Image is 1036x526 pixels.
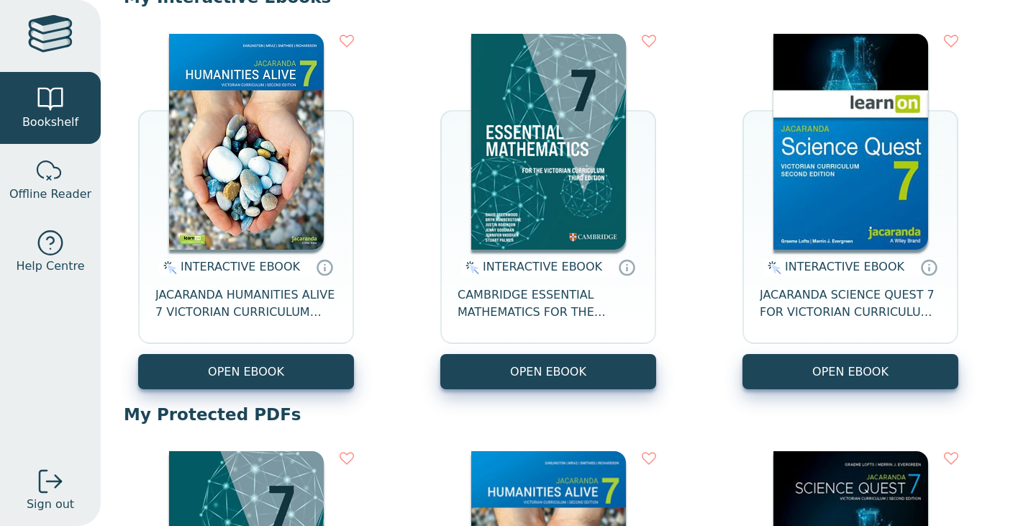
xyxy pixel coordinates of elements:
span: CAMBRIDGE ESSENTIAL MATHEMATICS FOR THE VICTORIAN CURRICULUM YEAR 7 EBOOK 3E [458,286,639,321]
span: Help Centre [16,258,84,275]
span: INTERACTIVE EBOOK [483,260,602,273]
img: interactive.svg [763,259,781,276]
span: Bookshelf [22,114,78,131]
a: Interactive eBooks are accessed online via the publisher’s portal. They contain interactive resou... [920,258,937,276]
button: OPEN EBOOK [742,354,958,389]
button: OPEN EBOOK [138,354,354,389]
span: INTERACTIVE EBOOK [785,260,904,273]
img: 329c5ec2-5188-ea11-a992-0272d098c78b.jpg [773,34,928,250]
img: interactive.svg [159,259,177,276]
span: INTERACTIVE EBOOK [181,260,300,273]
p: My Protected PDFs [124,404,1013,425]
button: OPEN EBOOK [440,354,656,389]
a: Interactive eBooks are accessed online via the publisher’s portal. They contain interactive resou... [316,258,333,276]
span: JACARANDA HUMANITIES ALIVE 7 VICTORIAN CURRICULUM LEARNON EBOOK 2E [155,286,337,321]
span: Offline Reader [9,186,91,203]
span: Sign out [27,496,74,513]
span: JACARANDA SCIENCE QUEST 7 FOR VICTORIAN CURRICULUM LEARNON 2E EBOOK [760,286,941,321]
img: a4cdec38-c0cf-47c5-bca4-515c5eb7b3e9.png [471,34,626,250]
img: 429ddfad-7b91-e911-a97e-0272d098c78b.jpg [169,34,324,250]
img: interactive.svg [461,259,479,276]
a: Interactive eBooks are accessed online via the publisher’s portal. They contain interactive resou... [618,258,635,276]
